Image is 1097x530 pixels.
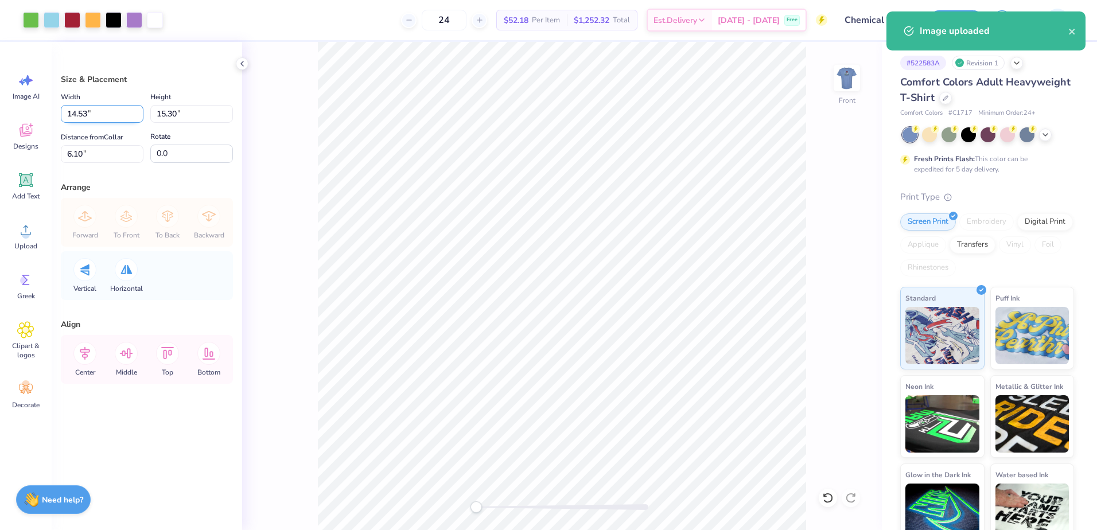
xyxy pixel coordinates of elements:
img: Zuriel Alaba [1046,9,1069,32]
span: Add Text [12,192,40,201]
span: Center [75,368,95,377]
div: Screen Print [900,213,956,231]
span: Middle [116,368,137,377]
div: Accessibility label [470,501,482,513]
span: Standard [905,292,936,304]
div: Size & Placement [61,73,233,85]
button: close [1068,24,1076,38]
span: Neon Ink [905,380,933,392]
span: Comfort Colors [900,108,943,118]
span: Minimum Order: 24 + [978,108,1036,118]
div: Embroidery [959,213,1014,231]
a: ZA [1026,9,1074,32]
span: Free [787,16,798,24]
label: Distance from Collar [61,130,123,144]
img: Standard [905,307,979,364]
div: Align [61,318,233,330]
div: Front [839,95,855,106]
span: Greek [17,291,35,301]
div: Foil [1034,236,1061,254]
span: $52.18 [504,14,528,26]
label: Rotate [150,130,170,143]
img: Neon Ink [905,395,979,453]
div: Arrange [61,181,233,193]
div: # 522583A [900,56,946,70]
span: Est. Delivery [653,14,697,26]
span: Clipart & logos [7,341,45,360]
span: Horizontal [110,284,143,293]
div: Print Type [900,190,1074,204]
div: Vinyl [999,236,1031,254]
div: This color can be expedited for 5 day delivery. [914,154,1055,174]
span: [DATE] - [DATE] [718,14,780,26]
div: Image uploaded [920,24,1068,38]
label: Width [61,90,80,104]
span: Top [162,368,173,377]
div: Digital Print [1017,213,1073,231]
strong: Need help? [42,494,83,505]
span: Designs [13,142,38,151]
span: Per Item [532,14,560,26]
div: Revision 1 [952,56,1005,70]
span: Comfort Colors Adult Heavyweight T-Shirt [900,75,1071,104]
span: Upload [14,241,37,251]
span: Metallic & Glitter Ink [995,380,1063,392]
span: Glow in the Dark Ink [905,469,971,481]
label: Height [150,90,171,104]
input: – – [422,10,466,30]
span: # C1717 [948,108,972,118]
div: Rhinestones [900,259,956,276]
img: Puff Ink [995,307,1069,364]
div: Transfers [950,236,995,254]
span: Decorate [12,400,40,410]
span: Vertical [73,284,96,293]
span: Water based Ink [995,469,1048,481]
span: Bottom [197,368,220,377]
strong: Fresh Prints Flash: [914,154,975,163]
input: Untitled Design [836,9,920,32]
div: Applique [900,236,946,254]
span: Image AI [13,92,40,101]
img: Metallic & Glitter Ink [995,395,1069,453]
span: Total [613,14,630,26]
span: $1,252.32 [574,14,609,26]
span: Puff Ink [995,292,1020,304]
img: Front [835,67,858,89]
